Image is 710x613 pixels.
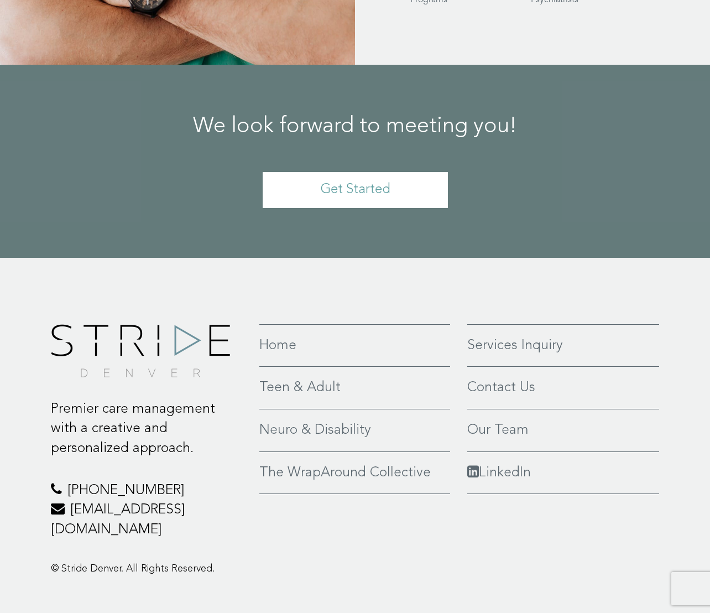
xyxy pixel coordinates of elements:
a: Teen & Adult [259,378,450,398]
span: © Stride Denver. All Rights Reserved. [51,564,215,574]
img: footer-logo.png [51,324,230,377]
a: LinkedIn [467,463,659,483]
a: Services Inquiry [467,336,659,356]
a: Contact Us [467,378,659,398]
h2: We look forward to meeting you! [40,115,670,139]
a: Our Team [467,420,659,440]
a: Neuro & Disability [259,420,450,440]
a: Home [259,336,450,356]
a: The WrapAround Collective [259,463,450,483]
a: Get Started [263,172,448,208]
p: Premier care management with a creative and personalized approach. [51,399,243,459]
p: [PHONE_NUMBER] [EMAIL_ADDRESS][DOMAIN_NAME] [51,481,243,540]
